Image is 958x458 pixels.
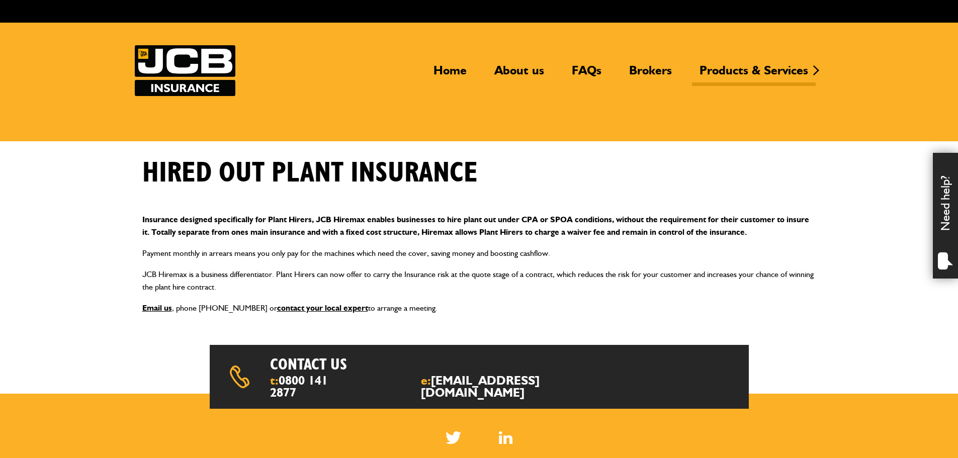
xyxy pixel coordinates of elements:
[622,63,679,86] a: Brokers
[499,431,512,444] img: Linked In
[421,373,540,400] a: [EMAIL_ADDRESS][DOMAIN_NAME]
[446,431,461,444] img: Twitter
[135,45,235,96] img: JCB Insurance Services logo
[142,268,816,294] p: JCB Hiremax is a business differentiator. Plant Hirers can now offer to carry the Insurance risk ...
[499,431,512,444] a: LinkedIn
[487,63,552,86] a: About us
[270,355,506,374] h2: Contact us
[270,373,328,400] a: 0800 141 2877
[270,375,336,399] span: t:
[277,303,368,313] a: contact your local expert
[426,63,474,86] a: Home
[421,375,590,399] span: e:
[564,63,609,86] a: FAQs
[933,153,958,279] div: Need help?
[142,303,172,313] a: Email us
[142,302,816,315] p: , phone [PHONE_NUMBER] or to arrange a meeting.
[142,156,478,190] h1: Hired out plant insurance
[135,45,235,96] a: JCB Insurance Services
[142,247,816,260] p: Payment monthly in arrears means you only pay for the machines which need the cover, saving money...
[142,213,816,239] p: Insurance designed specifically for Plant Hirers, JCB Hiremax enables businesses to hire plant ou...
[692,63,816,86] a: Products & Services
